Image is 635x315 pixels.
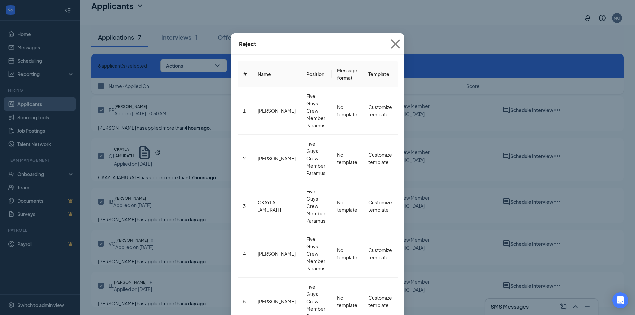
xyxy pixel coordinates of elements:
[252,61,301,87] th: Name
[306,92,326,122] span: Five Guys Crew Member
[386,33,404,55] button: Close
[243,108,246,114] span: 1
[368,199,392,213] span: Customize template
[252,230,301,278] td: [PERSON_NAME]
[306,122,326,129] span: Paramus
[243,155,246,161] span: 2
[243,203,246,209] span: 3
[337,152,357,165] span: No template
[252,87,301,135] td: [PERSON_NAME]
[306,265,326,272] span: Paramus
[363,61,397,87] th: Template
[337,295,357,308] span: No template
[337,199,357,213] span: No template
[612,292,628,308] div: Open Intercom Messenger
[306,283,326,312] span: Five Guys Crew Member
[306,235,326,265] span: Five Guys Crew Member
[337,247,357,260] span: No template
[368,104,392,117] span: Customize template
[368,247,392,260] span: Customize template
[243,298,246,304] span: 5
[243,251,246,257] span: 4
[238,61,252,87] th: #
[301,61,331,87] th: Position
[337,104,357,117] span: No template
[252,182,301,230] td: CKAYLA JAMURATH
[368,295,392,308] span: Customize template
[331,61,363,87] th: Message format
[306,169,326,177] span: Paramus
[306,217,326,224] span: Paramus
[368,152,392,165] span: Customize template
[306,188,326,217] span: Five Guys Crew Member
[252,135,301,182] td: [PERSON_NAME]
[306,140,326,169] span: Five Guys Crew Member
[239,40,256,48] div: Reject
[386,35,404,53] svg: Cross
